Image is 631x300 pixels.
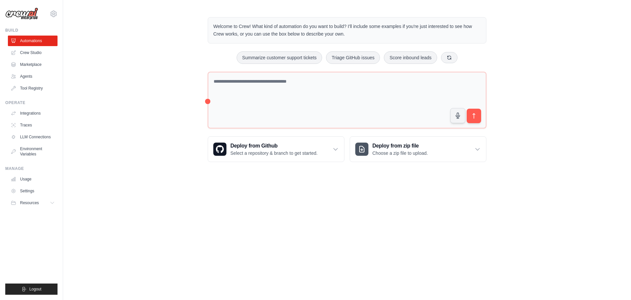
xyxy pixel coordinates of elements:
[213,23,481,38] p: Welcome to Crew! What kind of automation do you want to build? I'll include some examples if you'...
[8,198,58,208] button: Resources
[372,142,428,150] h3: Deploy from zip file
[384,51,437,64] button: Score inbound leads
[5,100,58,105] div: Operate
[230,142,317,150] h3: Deploy from Github
[29,286,41,292] span: Logout
[8,174,58,184] a: Usage
[8,36,58,46] a: Automations
[5,8,38,20] img: Logo
[8,144,58,159] a: Environment Variables
[8,59,58,70] a: Marketplace
[372,150,428,156] p: Choose a zip file to upload.
[237,51,322,64] button: Summarize customer support tickets
[8,108,58,119] a: Integrations
[8,47,58,58] a: Crew Studio
[5,28,58,33] div: Build
[8,120,58,130] a: Traces
[8,83,58,94] a: Tool Registry
[5,284,58,295] button: Logout
[230,150,317,156] p: Select a repository & branch to get started.
[8,132,58,142] a: LLM Connections
[8,186,58,196] a: Settings
[8,71,58,82] a: Agents
[20,200,39,205] span: Resources
[326,51,380,64] button: Triage GitHub issues
[5,166,58,171] div: Manage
